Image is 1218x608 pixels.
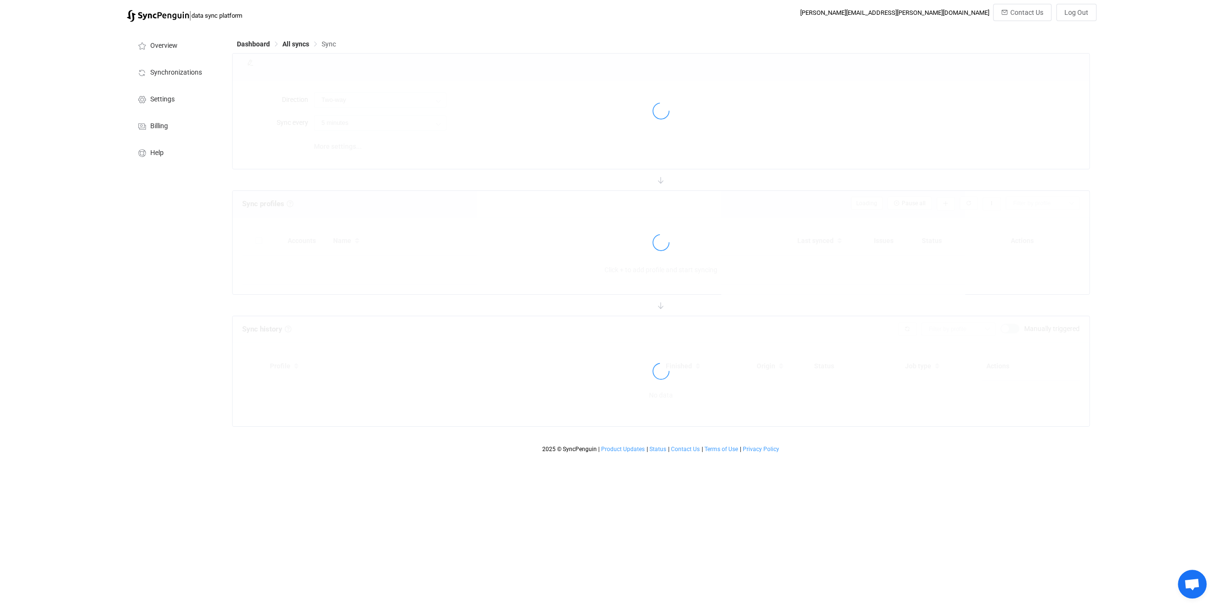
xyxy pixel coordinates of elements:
[237,41,336,47] div: Breadcrumb
[649,446,666,453] span: Status
[1064,9,1088,16] span: Log Out
[800,9,989,16] div: [PERSON_NAME][EMAIL_ADDRESS][PERSON_NAME][DOMAIN_NAME]
[150,69,202,77] span: Synchronizations
[189,9,191,22] span: |
[1178,570,1207,598] div: Open chat
[668,446,670,453] span: |
[282,40,309,48] span: All syncs
[1056,4,1096,21] button: Log Out
[647,446,648,453] span: |
[127,85,223,112] a: Settings
[601,446,645,453] a: Product Updates
[127,58,223,85] a: Synchronizations
[1010,9,1043,16] span: Contact Us
[322,40,336,48] span: Sync
[150,149,164,157] span: Help
[670,446,700,453] a: Contact Us
[598,446,600,453] span: |
[150,96,175,103] span: Settings
[704,446,738,453] span: Terms of Use
[542,446,597,453] span: 2025 © SyncPenguin
[742,446,780,453] a: Privacy Policy
[150,122,168,130] span: Billing
[649,446,667,453] a: Status
[237,40,270,48] span: Dashboard
[740,446,741,453] span: |
[127,112,223,139] a: Billing
[702,446,703,453] span: |
[127,10,189,22] img: syncpenguin.svg
[191,12,242,19] span: data sync platform
[127,139,223,166] a: Help
[150,42,178,50] span: Overview
[743,446,779,453] span: Privacy Policy
[704,446,738,453] a: Terms of Use
[127,9,242,22] a: |data sync platform
[127,32,223,58] a: Overview
[993,4,1051,21] button: Contact Us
